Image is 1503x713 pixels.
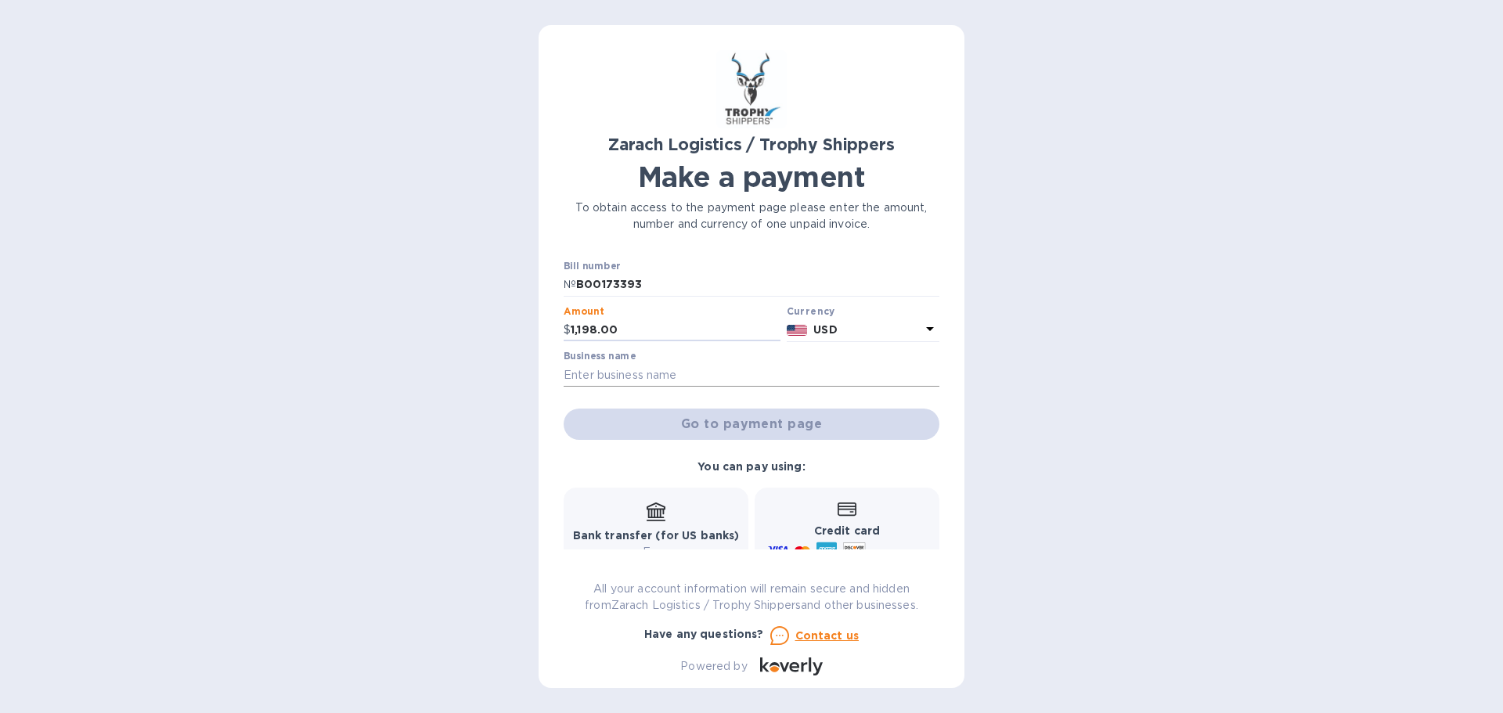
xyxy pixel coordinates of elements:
[814,524,880,537] b: Credit card
[608,135,894,154] b: Zarach Logistics / Trophy Shippers
[795,629,860,642] u: Contact us
[564,262,620,272] label: Bill number
[787,325,808,336] img: USD
[564,307,604,316] label: Amount
[564,200,939,232] p: To obtain access to the payment page please enter the amount, number and currency of one unpaid i...
[573,544,740,560] p: Free
[680,658,747,675] p: Powered by
[573,529,740,542] b: Bank transfer (for US banks)
[564,160,939,193] h1: Make a payment
[564,322,571,338] p: $
[697,460,805,473] b: You can pay using:
[813,323,837,336] b: USD
[564,581,939,614] p: All your account information will remain secure and hidden from Zarach Logistics / Trophy Shipper...
[564,276,576,293] p: №
[576,273,939,297] input: Enter bill number
[787,305,835,317] b: Currency
[571,319,780,342] input: 0.00
[644,628,764,640] b: Have any questions?
[872,546,929,558] span: and more...
[564,352,636,362] label: Business name
[564,363,939,387] input: Enter business name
